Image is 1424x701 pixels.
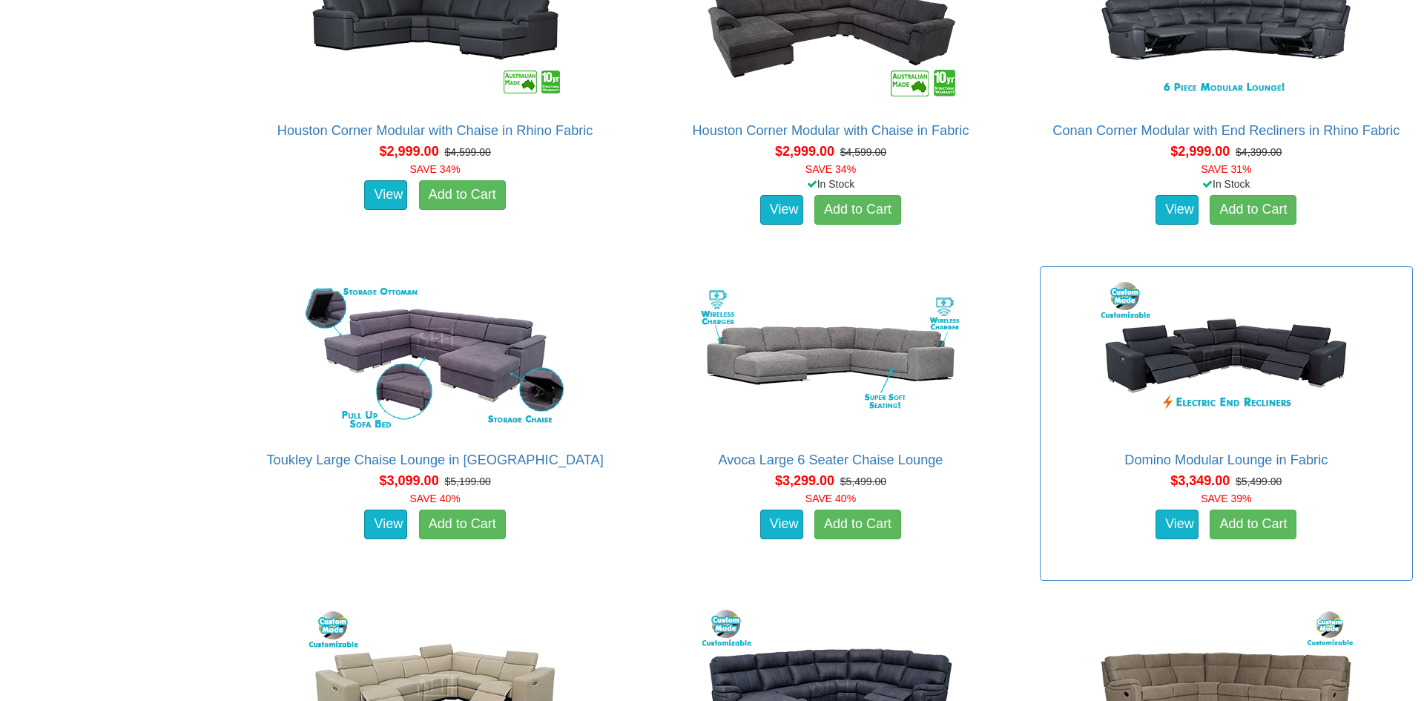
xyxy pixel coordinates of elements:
[410,163,461,175] font: SAVE 34%
[1236,475,1282,487] del: $5,499.00
[1170,144,1230,159] span: $2,999.00
[814,195,901,225] a: Add to Cart
[718,452,943,467] a: Avoca Large 6 Seater Chaise Lounge
[1156,195,1199,225] a: View
[1037,177,1416,191] div: In Stock
[814,510,901,539] a: Add to Cart
[380,473,439,488] span: $3,099.00
[1052,123,1400,138] a: Conan Corner Modular with End Recliners in Rhino Fabric
[380,144,439,159] span: $2,999.00
[444,475,490,487] del: $5,199.00
[805,163,856,175] font: SAVE 34%
[267,452,604,467] a: Toukley Large Chaise Lounge in [GEOGRAPHIC_DATA]
[1210,195,1296,225] a: Add to Cart
[419,180,506,210] a: Add to Cart
[775,473,834,488] span: $3,299.00
[641,177,1020,191] div: In Stock
[840,146,886,158] del: $4,599.00
[364,180,407,210] a: View
[419,510,506,539] a: Add to Cart
[277,123,593,138] a: Houston Corner Modular with Chaise in Rhino Fabric
[1201,163,1251,175] font: SAVE 31%
[1210,510,1296,539] a: Add to Cart
[1236,146,1282,158] del: $4,399.00
[760,195,803,225] a: View
[1124,452,1328,467] a: Domino Modular Lounge in Fabric
[760,510,803,539] a: View
[840,475,886,487] del: $5,499.00
[1201,493,1251,504] font: SAVE 39%
[364,510,407,539] a: View
[410,493,461,504] font: SAVE 40%
[1092,274,1359,438] img: Domino Modular Lounge in Fabric
[697,274,964,438] img: Avoca Large 6 Seater Chaise Lounge
[1170,473,1230,488] span: $3,349.00
[775,144,834,159] span: $2,999.00
[805,493,856,504] font: SAVE 40%
[1156,510,1199,539] a: View
[692,123,969,138] a: Houston Corner Modular with Chaise in Fabric
[444,146,490,158] del: $4,599.00
[302,274,569,438] img: Toukley Large Chaise Lounge in Fabric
